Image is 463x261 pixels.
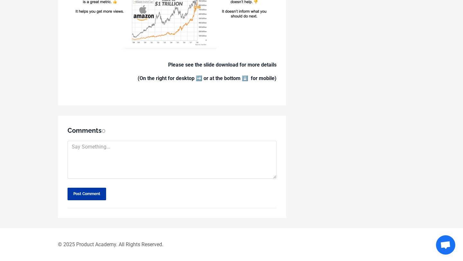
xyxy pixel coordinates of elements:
span: 0 [102,127,105,134]
div: Open chat [436,235,455,255]
h5: Comments [68,125,277,136]
strong: (On the right for desktop ➡️ or at the bottom ⬇️ for mobile) [138,75,277,81]
button: Post Comment [68,188,106,200]
span: © 2025 Product Academy. All Rights Reserved. [58,238,163,251]
strong: Please see the slide download for more details [168,62,277,68]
